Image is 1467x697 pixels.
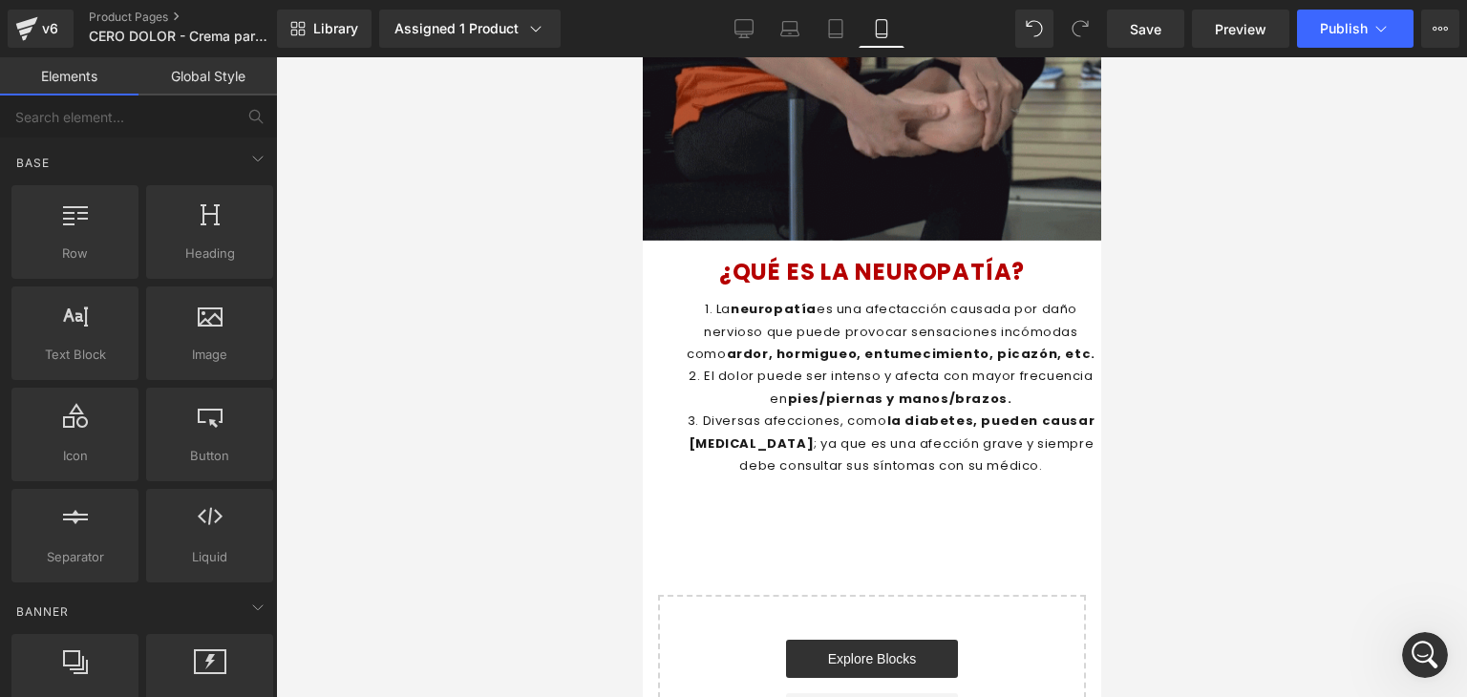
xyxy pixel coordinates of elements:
span: Image [152,345,267,365]
div: [PERSON_NAME] • Hace 26m [31,474,200,485]
span: Button [152,446,267,466]
span: pies/piernas y manos/brazos. [145,332,370,350]
button: go back [12,8,49,44]
span: Base [14,154,52,172]
p: Activo en los últimos 15m [93,24,253,43]
div: también tengo otro problema [139,504,367,546]
span: Row [17,243,133,264]
button: Selector de emoji [30,551,45,566]
a: Product Pages [89,10,308,25]
iframe: Intercom live chat [1402,632,1448,678]
span: Separator [17,547,133,567]
a: Desktop [721,10,767,48]
span: Text Block [17,345,133,365]
img: Profile image for Kyle [54,11,85,41]
button: More [1421,10,1459,48]
button: Inicio [299,8,335,44]
button: Publish [1297,10,1414,48]
a: Laptop [767,10,813,48]
a: Mobile [859,10,904,48]
a: Tablet [813,10,859,48]
div: Mi dice… [15,504,367,548]
span: Liquid [152,547,267,567]
div: Cerrar [335,8,370,42]
span: ¿QUÉ ES LA NEUROPATÍA? [76,199,382,230]
textarea: Escribe un mensaje... [16,511,366,543]
a: Preview [1192,10,1289,48]
span: Publish [1320,21,1368,36]
a: Add Single Section [143,636,315,674]
a: v6 [8,10,74,48]
button: Enviar un mensaje… [328,543,358,574]
a: New Library [277,10,372,48]
li: El dolor puede ser intenso y afecta con mayor frecuencia en [38,307,458,352]
span: Heading [152,243,267,264]
div: Este acceso es únicamente para fines de soporte y puede ser eliminado una vez que se resuelva el ... [31,169,298,300]
span: Save [1130,19,1161,39]
span: la diabetes, pueden causar [MEDICAL_DATA] [46,354,452,394]
h1: [PERSON_NAME] [93,10,217,24]
li: La es una afectacción causada por daño nervioso que puede provocar sensaciones incómodas como [38,241,458,307]
span: Preview [1215,19,1266,39]
span: Banner [14,602,71,621]
div: Assigned 1 Product [394,19,545,38]
a: Explore Blocks [143,582,315,621]
button: Selector de gif [60,551,75,566]
span: Icon [17,446,133,466]
span: CERO DOLOR - Crema para el dolor Muscular y Nervioso [89,29,272,44]
a: aquí [264,282,292,297]
button: Undo [1015,10,1053,48]
span: Library [313,20,358,37]
a: Global Style [138,57,277,95]
button: Redo [1061,10,1099,48]
li: Diversas afecciones, como ; ya que es una afección grave y siempre debe consultar sus síntomas co... [38,352,458,419]
div: Dado que el acceso de colaborador es una función de Shopify, no recibiremos ninguna notificación ... [31,309,298,440]
div: v6 [38,16,62,41]
button: Adjuntar un archivo [91,551,106,566]
span: neuropatía [88,243,174,261]
span: ardor, hormigueo, entumecimiento, picazón, etc. [84,287,453,306]
div: ¡Gracias de antemano! [31,440,298,459]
